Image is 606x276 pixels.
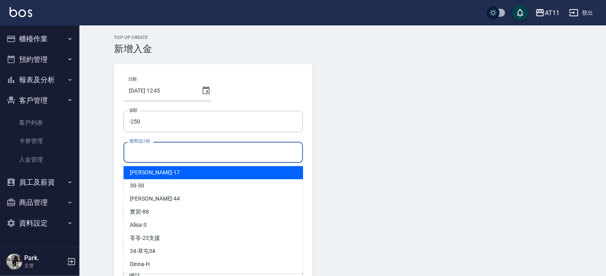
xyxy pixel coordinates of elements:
img: Person [6,254,22,270]
button: 資料設定 [3,213,76,234]
label: 日期 [128,76,137,82]
h2: Top Up Create [114,35,571,40]
a: 客戶列表 [3,114,76,132]
button: 客戶管理 [3,90,76,111]
span: [PERSON_NAME] -44 [130,195,180,203]
img: Logo [10,7,32,17]
button: 預約管理 [3,49,76,70]
button: 報表及分析 [3,69,76,90]
div: AT11 [545,8,560,18]
span: 實習 -88 [130,208,149,216]
label: 選擇設計師 [129,138,150,144]
a: 入金管理 [3,151,76,169]
p: 主管 [24,262,65,269]
span: 30 -30 [130,181,144,190]
span: 苓苓 -23支援 [130,234,160,242]
button: 櫃檯作業 [3,29,76,49]
button: AT11 [532,5,563,21]
h3: 新增入金 [114,43,571,54]
button: 登出 [566,6,596,20]
span: Alisa -S [130,221,147,229]
button: 商品管理 [3,192,76,213]
label: 金額 [129,107,137,113]
a: 卡券管理 [3,132,76,150]
button: 員工及薪資 [3,172,76,193]
span: Dinna -H [130,260,150,268]
span: [PERSON_NAME] -17 [130,168,180,177]
h5: Park. [24,254,65,262]
span: 34 -草屯34 [130,247,155,255]
button: save [512,5,528,21]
